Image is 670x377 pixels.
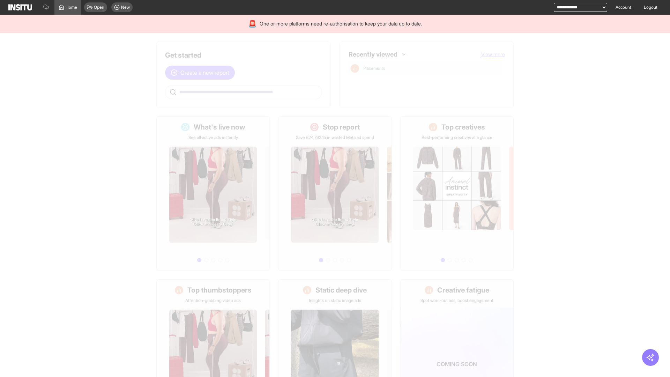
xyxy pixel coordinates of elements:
[121,5,130,10] span: New
[260,20,422,27] span: One or more platforms need re-authorisation to keep your data up to date.
[66,5,77,10] span: Home
[8,4,32,10] img: Logo
[94,5,104,10] span: Open
[248,19,257,29] div: 🚨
